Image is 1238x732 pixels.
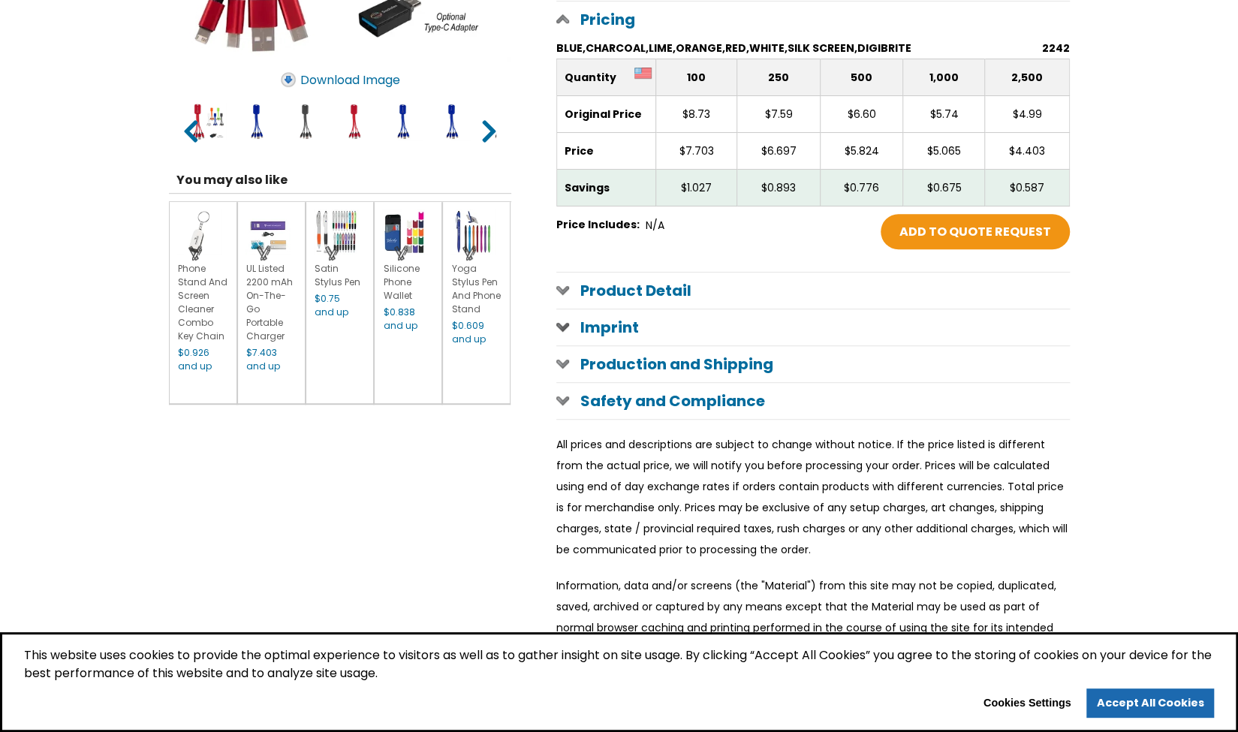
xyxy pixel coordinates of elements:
a: Add to Shopping Cart [881,214,1070,249]
span: BLUE,CHARCOAL,LIME,ORANGE,RED,WHITE,SILK SCREEN,DIGIBRITE [556,41,911,56]
span: Price Includes: [556,217,643,232]
div: Information, data and/or screens (the "Material") from this site may not be copied, duplicated, s... [556,575,1070,659]
a: Pricing [556,2,1070,38]
img: UL Listed 2200 mAh On-The-Go Portable Charger [245,209,291,255]
th: 2,500 [985,59,1069,96]
span: $0.75 [315,292,340,305]
span: $0.838 [383,306,414,318]
span: and up [315,306,348,318]
td: $1.027 [655,170,737,206]
td: $5.824 [820,133,903,170]
td: $6.697 [737,133,821,170]
a: Yoga Stylus Pen And Phone Stand [452,262,501,315]
span: and up [178,360,212,372]
div: UL Listed 2200 mAh On-The-Go Portable Charger [246,262,298,343]
div: Create Virtual Sample [390,242,413,263]
input: 4-In-1 Aluminum Charging Buddy [336,103,373,140]
a: Imprint [556,309,1070,345]
div: Yoga Stylus Pen And Phone Stand [452,262,504,316]
div: Create Virtual Sample [459,242,481,263]
div: Satin Stylus Pen [315,262,366,289]
span: and up [383,319,417,332]
span: $0.609 [452,319,484,332]
td: $4.403 [985,133,1069,170]
td: $4.99 [985,96,1069,133]
span: $0.926 [178,346,209,359]
td: Savings [556,170,655,206]
span: This website uses cookies to provide the optimal experience to visitors as well as to gather insi... [24,646,1214,688]
td: $7.59 [737,96,821,133]
span: and up [246,360,280,372]
th: 100 [655,59,737,96]
input: 4-In-1 Aluminum Charging Buddy [482,103,520,140]
span: and up [452,333,486,345]
img: Yoga Stylus Pen And Phone Stand [450,209,496,255]
td: $6.60 [820,96,903,133]
td: $0.776 [820,170,903,206]
input: 4-In-1 Aluminum Charging Buddy [287,103,324,140]
a: Satin Stylus Pen [315,262,360,288]
th: 250 [737,59,821,96]
a: Safety and Compliance [556,383,1070,419]
input: 4-In-1 Aluminum Charging Buddy [384,103,422,140]
input: 4-In-1 Aluminum Charging Buddy [238,103,276,140]
div: Product Number [1042,38,1070,59]
div: Create Virtual Sample [185,242,207,263]
div: Phone Stand And Screen Cleaner Combo Key Chain [178,262,230,343]
a: Production and Shipping [556,346,1070,382]
h6: 2242 [1042,38,1070,59]
button: Cookies Settings [973,691,1081,715]
td: Price [556,133,655,170]
th: 500 [820,59,903,96]
td: $8.73 [655,96,737,133]
a: UL Listed 2200 mAh On-The-Go Portable Charger [246,262,293,342]
td: $7.703 [655,133,737,170]
img: Phone Stand And Screen Cleaner Combo Key Chain [177,209,222,255]
td: $0.587 [985,170,1069,206]
h5: You may also like [169,167,511,193]
img: Satin Stylus Pen [314,209,359,255]
td: $5.065 [903,133,985,170]
td: Original Price [556,96,655,133]
th: 1,000 [903,59,985,96]
a: Download Image [269,61,410,98]
input: 4-In-1 Aluminum Charging Buddy [189,103,227,140]
a: Phone Stand And Screen Cleaner Combo Key Chain [178,262,227,342]
td: $0.675 [903,170,985,206]
div: Create Virtual Sample [321,242,344,263]
div: All prices and descriptions are subject to change without notice. If the price listed is differen... [556,434,1070,560]
td: $0.893 [737,170,821,206]
span: N/A [646,218,664,233]
a: Silicone Phone Wallet [383,262,419,302]
div: Create Virtual Sample [253,242,276,263]
td: $5.74 [903,96,985,133]
a: Product Detail [556,273,1070,309]
th: Quantity [556,59,655,96]
input: 4-In-1 Aluminum Charging Buddy [433,103,471,140]
a: allow cookies [1086,688,1214,718]
img: Silicone Phone Wallet [382,209,427,255]
div: Silicone Phone Wallet [383,262,435,303]
span: $7.403 [246,346,277,359]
